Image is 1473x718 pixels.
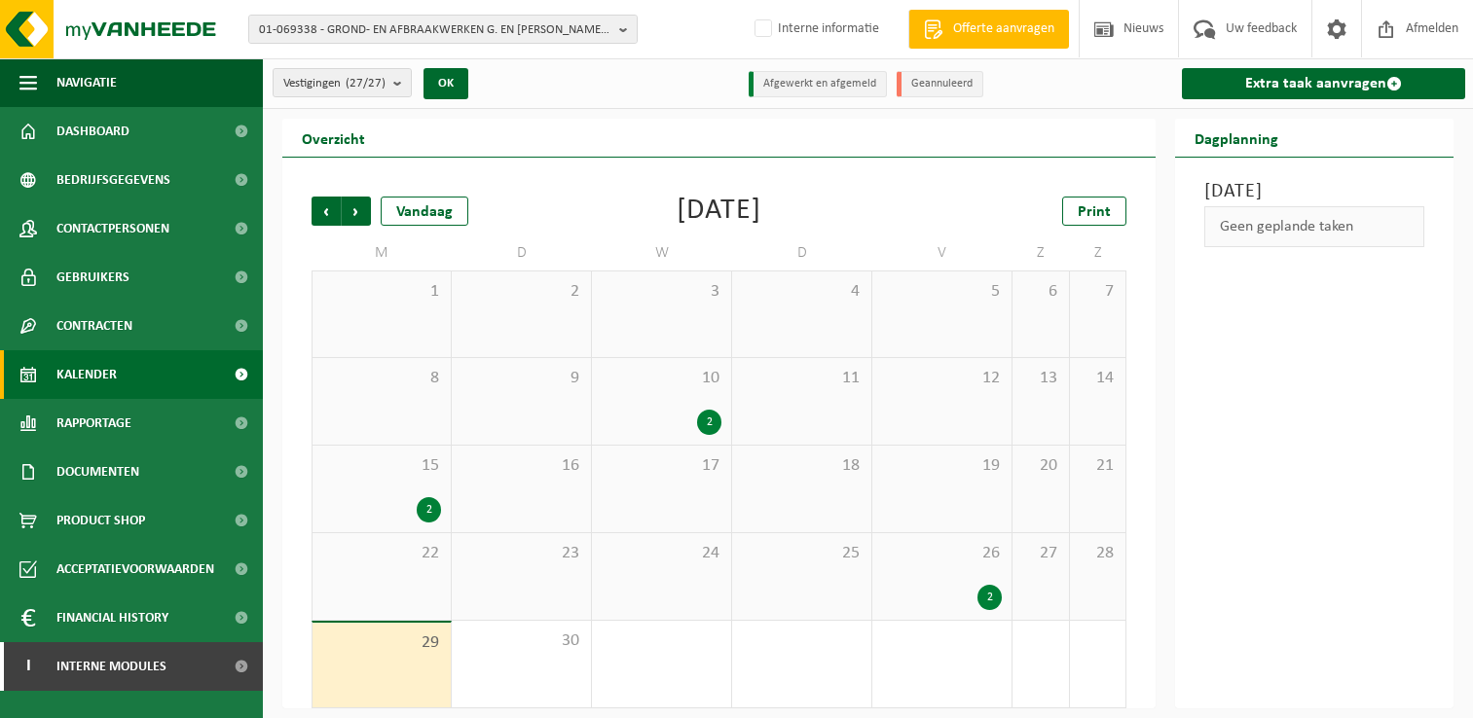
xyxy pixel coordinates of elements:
span: 18 [742,455,862,477]
td: V [872,235,1013,270]
td: Z [1070,235,1127,270]
span: Dashboard [56,107,129,156]
span: 30 [461,630,581,652]
span: 11 [742,368,862,389]
div: 2 [977,585,1002,610]
div: Vandaag [381,197,468,226]
span: 2 [461,281,581,303]
span: 14 [1080,368,1117,389]
li: Afgewerkt en afgemeld [749,71,887,97]
h2: Overzicht [282,119,385,157]
li: Geannuleerd [897,71,983,97]
span: 7 [1080,281,1117,303]
span: Vorige [312,197,341,226]
span: 15 [322,455,441,477]
span: Kalender [56,350,117,399]
span: 22 [322,543,441,564]
span: 01-069338 - GROND- EN AFBRAAKWERKEN G. EN [PERSON_NAME] - TERNAT [259,16,611,45]
td: W [592,235,732,270]
div: 2 [417,497,441,522]
span: 8 [322,368,441,389]
h2: Dagplanning [1175,119,1298,157]
span: 17 [602,455,721,477]
button: OK [423,68,468,99]
span: 3 [602,281,721,303]
span: Product Shop [56,496,145,545]
a: Extra taak aanvragen [1182,68,1465,99]
span: 16 [461,455,581,477]
span: Bedrijfsgegevens [56,156,170,204]
span: 29 [322,632,441,654]
div: [DATE] [677,197,761,226]
span: Acceptatievoorwaarden [56,545,214,593]
span: Interne modules [56,642,166,691]
span: Volgende [342,197,371,226]
span: Documenten [56,448,139,496]
span: Contracten [56,302,132,350]
button: Vestigingen(27/27) [273,68,412,97]
button: 01-069338 - GROND- EN AFBRAAKWERKEN G. EN [PERSON_NAME] - TERNAT [248,15,638,44]
label: Interne informatie [751,15,879,44]
span: 27 [1022,543,1059,564]
span: Rapportage [56,399,131,448]
span: Gebruikers [56,253,129,302]
span: 23 [461,543,581,564]
td: D [732,235,872,270]
a: Print [1062,197,1126,226]
span: 12 [882,368,1002,389]
span: 24 [602,543,721,564]
span: Financial History [56,593,168,642]
span: Offerte aanvragen [948,19,1059,39]
span: 20 [1022,455,1059,477]
span: Navigatie [56,58,117,107]
td: D [452,235,592,270]
span: 4 [742,281,862,303]
span: 26 [882,543,1002,564]
span: 6 [1022,281,1059,303]
span: Print [1078,204,1111,220]
count: (27/27) [346,77,386,90]
span: 1 [322,281,441,303]
td: Z [1013,235,1070,270]
span: I [19,642,37,691]
div: 2 [697,410,721,435]
span: Contactpersonen [56,204,169,253]
span: 5 [882,281,1002,303]
span: 28 [1080,543,1117,564]
span: 13 [1022,368,1059,389]
span: Vestigingen [283,69,386,98]
span: 19 [882,455,1002,477]
h3: [DATE] [1204,177,1424,206]
div: Geen geplande taken [1204,206,1424,247]
td: M [312,235,452,270]
span: 9 [461,368,581,389]
span: 10 [602,368,721,389]
span: 21 [1080,455,1117,477]
a: Offerte aanvragen [908,10,1069,49]
span: 25 [742,543,862,564]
